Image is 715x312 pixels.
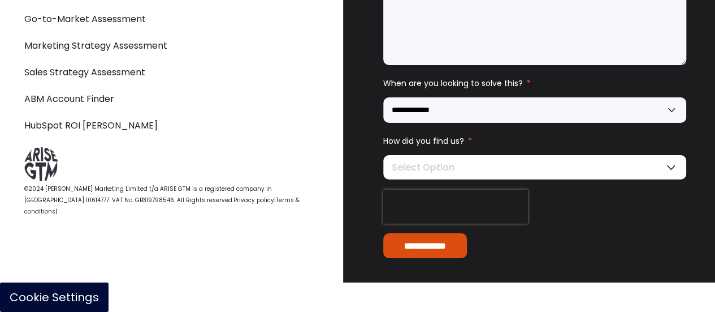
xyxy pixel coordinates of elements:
[24,12,146,25] a: Go-to-Market Assessment
[24,39,167,52] a: Marketing Strategy Assessment
[383,155,686,179] div: Select Option
[24,185,272,204] span: ©2024 [PERSON_NAME] Marketing Limited t/a ARISE GTM is a registered company in [GEOGRAPHIC_DATA] ...
[24,183,315,217] div: |
[383,78,523,89] span: When are you looking to solve this?
[24,147,58,181] img: ARISE GTM logo grey
[274,196,276,204] span: |
[233,196,274,204] a: Privacy policy
[24,92,114,105] a: ABM Account Finder
[383,190,528,224] iframe: reCAPTCHA
[24,119,158,132] a: HubSpot ROI [PERSON_NAME]
[24,10,315,134] div: Navigation Menu
[24,196,300,216] a: Terms & conditions
[24,66,145,79] a: Sales Strategy Assessment
[383,135,464,147] span: How did you find us?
